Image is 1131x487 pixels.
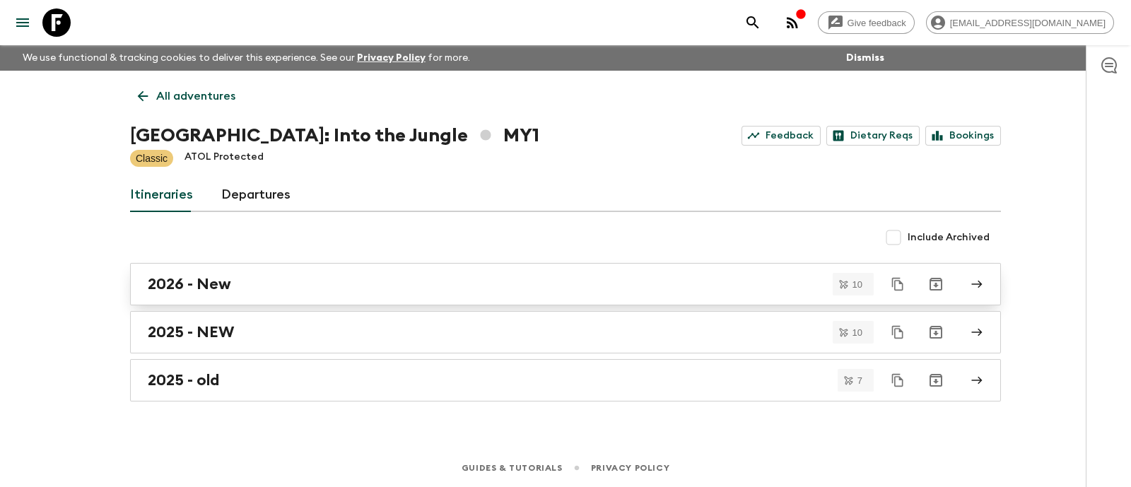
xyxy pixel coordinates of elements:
[357,53,426,63] a: Privacy Policy
[908,230,990,245] span: Include Archived
[148,371,219,389] h2: 2025 - old
[130,178,193,212] a: Itineraries
[130,359,1001,401] a: 2025 - old
[739,8,767,37] button: search adventures
[926,11,1114,34] div: [EMAIL_ADDRESS][DOMAIN_NAME]
[885,368,910,393] button: Duplicate
[130,82,243,110] a: All adventures
[742,126,821,146] a: Feedback
[922,366,950,394] button: Archive
[942,18,1113,28] span: [EMAIL_ADDRESS][DOMAIN_NAME]
[8,8,37,37] button: menu
[148,323,234,341] h2: 2025 - NEW
[844,280,871,289] span: 10
[922,270,950,298] button: Archive
[221,178,291,212] a: Departures
[130,311,1001,353] a: 2025 - NEW
[826,126,920,146] a: Dietary Reqs
[591,460,669,476] a: Privacy Policy
[849,376,871,385] span: 7
[925,126,1001,146] a: Bookings
[156,88,235,105] p: All adventures
[885,271,910,297] button: Duplicate
[843,48,888,68] button: Dismiss
[922,318,950,346] button: Archive
[148,275,231,293] h2: 2026 - New
[17,45,476,71] p: We use functional & tracking cookies to deliver this experience. See our for more.
[844,328,871,337] span: 10
[184,150,264,167] p: ATOL Protected
[818,11,915,34] a: Give feedback
[136,151,168,165] p: Classic
[130,122,539,150] h1: [GEOGRAPHIC_DATA]: Into the Jungle MY1
[885,319,910,345] button: Duplicate
[130,263,1001,305] a: 2026 - New
[840,18,914,28] span: Give feedback
[462,460,563,476] a: Guides & Tutorials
